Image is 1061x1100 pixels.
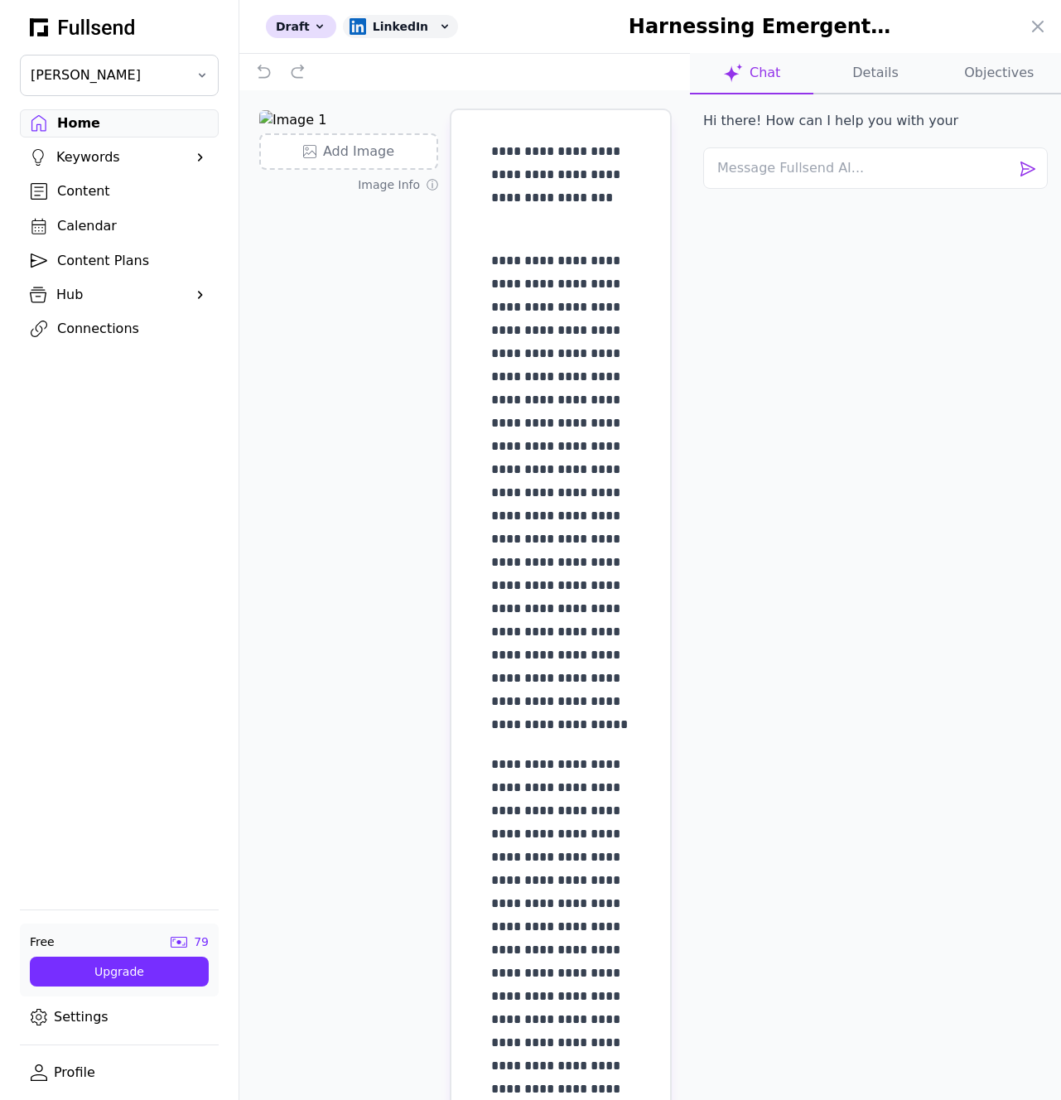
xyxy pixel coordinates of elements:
button: Details [813,53,937,94]
h1: Harnessing Emergent Behavior in Software Development [577,13,922,40]
div: Draft [266,15,336,38]
div: ⓘ [427,176,441,193]
button: Add Image [259,133,438,170]
div: Image Info [259,176,438,193]
div: Add Image [274,142,423,162]
button: Chat [690,53,813,94]
p: Hi there! How can I help you with your [703,111,958,131]
button: Objectives [938,53,1061,94]
div: LinkedIn [343,15,458,38]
